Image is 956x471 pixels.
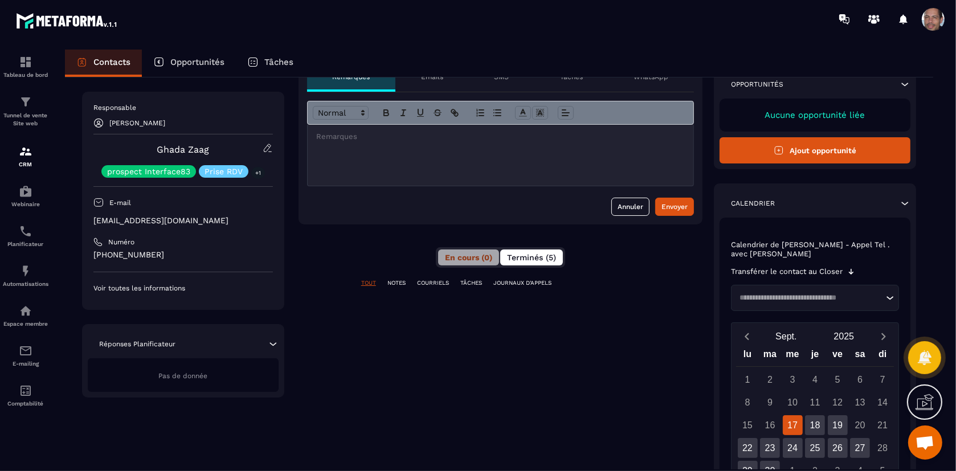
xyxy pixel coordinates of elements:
div: lu [736,346,759,366]
div: ma [759,346,782,366]
p: Planificateur [3,241,48,247]
div: 9 [760,392,780,412]
span: Terminés (5) [507,253,556,262]
p: JOURNAUX D'APPELS [493,279,551,287]
div: 17 [783,415,803,435]
button: Previous month [736,329,757,344]
div: 15 [738,415,758,435]
p: COURRIELS [417,279,449,287]
a: schedulerschedulerPlanificateur [3,216,48,256]
button: Next month [873,329,894,344]
p: Calendrier de [PERSON_NAME] - Appel Tel . avec [PERSON_NAME] [731,240,899,259]
div: 6 [850,370,870,390]
p: Aucune opportunité liée [731,110,899,120]
img: formation [19,95,32,109]
a: formationformationTunnel de vente Site web [3,87,48,136]
p: Contacts [93,57,130,67]
p: Calendrier [731,199,775,208]
img: formation [19,145,32,158]
p: Transférer le contact au Closer [731,267,843,276]
div: 23 [760,438,780,458]
a: Contacts [65,50,142,77]
a: automationsautomationsAutomatisations [3,256,48,296]
div: 2 [760,370,780,390]
span: Pas de donnée [158,372,207,380]
a: emailemailE-mailing [3,335,48,375]
img: automations [19,185,32,198]
div: Envoyer [661,201,688,212]
p: Tunnel de vente Site web [3,112,48,128]
div: 5 [828,370,848,390]
a: automationsautomationsWebinaire [3,176,48,216]
span: En cours (0) [445,253,492,262]
div: 18 [805,415,825,435]
button: Open years overlay [815,326,873,346]
div: Search for option [731,285,899,311]
p: Tableau de bord [3,72,48,78]
img: scheduler [19,224,32,238]
div: 22 [738,438,758,458]
div: 21 [873,415,893,435]
p: Opportunités [731,80,783,89]
div: 20 [850,415,870,435]
div: 13 [850,392,870,412]
div: 27 [850,438,870,458]
img: accountant [19,384,32,398]
a: Opportunités [142,50,236,77]
p: Espace membre [3,321,48,327]
p: Responsable [93,103,273,112]
p: Automatisations [3,281,48,287]
p: Réponses Planificateur [99,339,175,349]
div: 14 [873,392,893,412]
a: accountantaccountantComptabilité [3,375,48,415]
button: Annuler [611,198,649,216]
p: Voir toutes les informations [93,284,273,293]
div: 28 [873,438,893,458]
button: Envoyer [655,198,694,216]
a: Tâches [236,50,305,77]
div: 12 [828,392,848,412]
p: [PERSON_NAME] [109,119,165,127]
div: 25 [805,438,825,458]
button: Open months overlay [757,326,815,346]
p: Opportunités [170,57,224,67]
div: 7 [873,370,893,390]
a: formationformationCRM [3,136,48,176]
div: 19 [828,415,848,435]
div: Ouvrir le chat [908,425,942,460]
img: email [19,344,32,358]
button: Ajout opportunité [720,137,910,163]
p: NOTES [387,279,406,287]
p: Tâches [264,57,293,67]
button: En cours (0) [438,249,499,265]
p: TÂCHES [460,279,482,287]
img: formation [19,55,32,69]
div: 3 [783,370,803,390]
div: di [871,346,894,366]
p: CRM [3,161,48,167]
p: prospect Interface83 [107,167,190,175]
p: Webinaire [3,201,48,207]
a: formationformationTableau de bord [3,47,48,87]
p: TOUT [361,279,376,287]
button: Terminés (5) [500,249,563,265]
div: 10 [783,392,803,412]
p: E-mailing [3,361,48,367]
p: [EMAIL_ADDRESS][DOMAIN_NAME] [93,215,273,226]
a: automationsautomationsEspace membre [3,296,48,335]
div: 16 [760,415,780,435]
div: 26 [828,438,848,458]
img: automations [19,264,32,278]
p: [PHONE_NUMBER] [93,249,273,260]
img: automations [19,304,32,318]
div: 8 [738,392,758,412]
div: 4 [805,370,825,390]
img: logo [16,10,119,31]
a: Ghada Zaag [157,144,209,155]
div: me [781,346,804,366]
p: E-mail [109,198,131,207]
div: sa [849,346,872,366]
p: Numéro [108,237,134,247]
div: 11 [805,392,825,412]
p: Prise RDV [205,167,243,175]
